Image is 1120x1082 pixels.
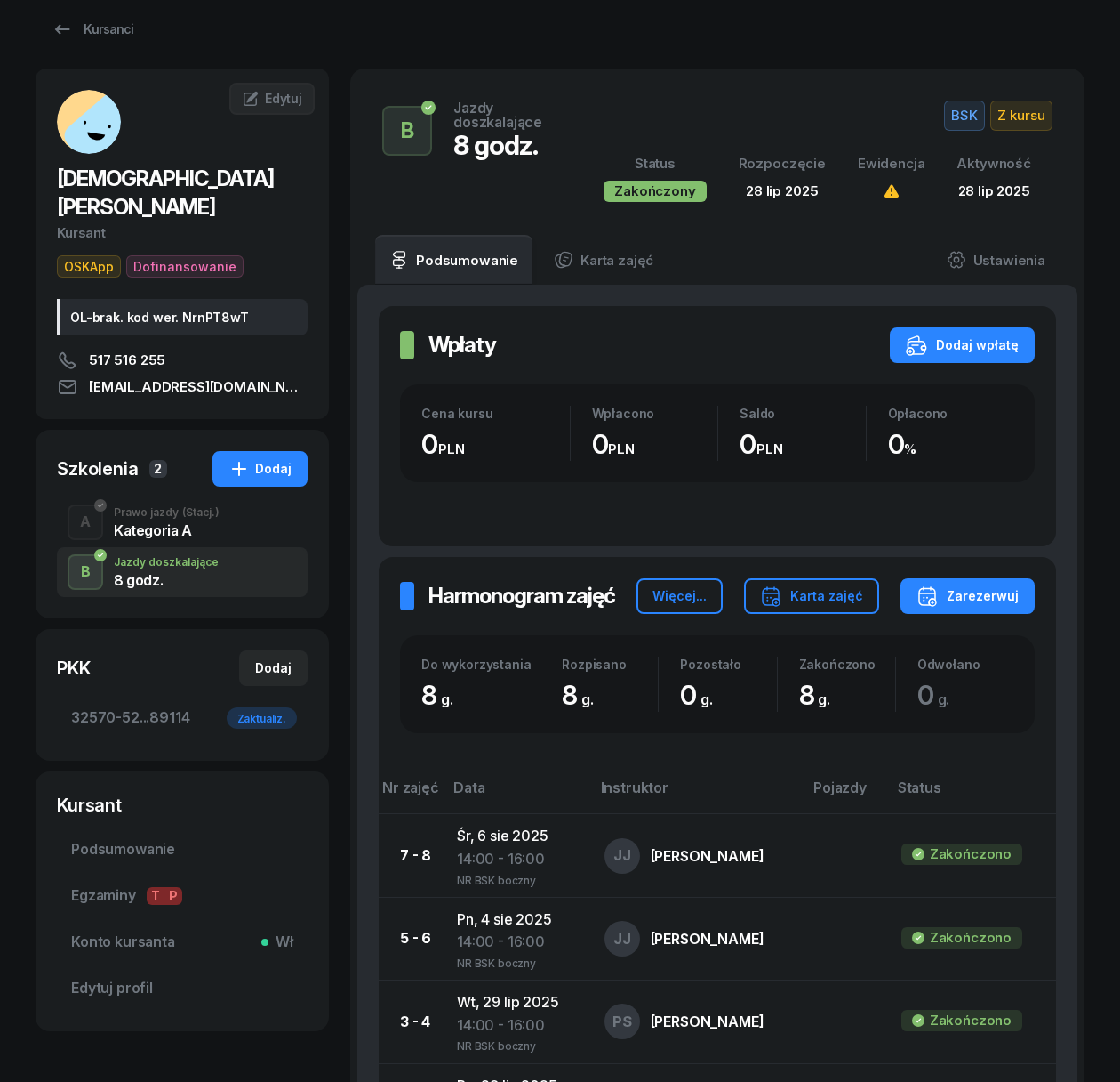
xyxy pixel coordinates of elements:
div: 28 lip 2025 [956,180,1031,203]
div: Zakończono [930,843,1012,866]
span: Edytuj profil [71,977,293,1000]
button: BSKZ kursu [944,101,1052,131]
button: BJazdy doszkalające8 godz. [57,547,308,597]
div: Aktywność [956,152,1031,175]
div: Jazdy doszkalające [114,557,219,568]
button: Dodaj [239,650,308,686]
div: 14:00 - 16:00 [457,1014,576,1038]
small: g. [581,690,594,708]
div: Zakończono [930,926,1012,949]
div: 0 [592,428,718,461]
td: 5 - 6 [379,897,443,980]
span: 2 [149,460,167,478]
span: BSK [944,101,985,131]
div: Zakończono [930,1009,1012,1032]
span: (Stacj.) [182,507,220,518]
small: % [904,440,916,457]
th: Status [887,776,1056,814]
button: Dodaj [212,451,308,487]
div: 0 [888,428,1014,461]
span: [EMAIL_ADDRESS][DOMAIN_NAME] [89,376,308,398]
a: Edytuj profil [57,967,308,1010]
a: Karta zajęć [540,235,668,285]
button: B [68,554,103,590]
span: T [147,887,164,905]
small: g. [818,690,830,708]
div: Kursant [57,222,308,245]
div: 8 godz. [453,129,561,161]
div: Jazdy doszkalające [453,101,561,129]
div: [PERSON_NAME] [651,849,764,863]
span: Edytuj [265,91,302,106]
div: Do wykorzystania [421,657,540,672]
a: 517 516 255 [57,350,308,371]
div: Cena kursu [421,406,570,421]
div: Ewidencja [858,152,925,175]
th: Instruktor [590,776,803,814]
div: B [74,557,98,587]
div: Zarezerwuj [916,585,1019,607]
small: g. [441,690,453,708]
span: JJ [613,848,631,863]
button: Zarezerwuj [900,578,1035,614]
div: Kursanci [52,19,133,40]
button: Karta zajęć [744,578,879,614]
div: Wpłacono [592,406,718,421]
div: A [73,507,98,537]
span: [DEMOGRAPHIC_DATA][PERSON_NAME] [57,166,274,220]
a: Konto kursantaWł [57,921,308,964]
th: Pojazdy [803,776,887,814]
div: Szkolenia [57,456,139,481]
a: [EMAIL_ADDRESS][DOMAIN_NAME] [57,376,308,398]
div: Pozostało [680,657,776,672]
div: Status [604,152,706,175]
td: Pn, 4 sie 2025 [443,897,590,980]
th: Nr zajęć [379,776,443,814]
td: Śr, 6 sie 2025 [443,814,590,897]
div: B [394,113,421,149]
span: Podsumowanie [71,838,293,861]
span: Dofinansowanie [126,255,244,278]
h2: Wpłaty [428,331,496,359]
button: B [382,106,432,156]
div: [PERSON_NAME] [651,1014,764,1029]
div: 14:00 - 16:00 [457,848,576,871]
h2: Harmonogram zajęć [428,582,615,610]
div: Opłacono [888,406,1014,421]
div: 0 [740,428,866,461]
span: 517 516 255 [89,350,165,371]
div: Dodaj [255,658,292,679]
span: 0 [917,679,959,711]
small: g. [938,690,950,708]
span: 8 [421,679,462,711]
small: PLN [438,440,465,457]
div: Odwołano [917,657,1013,672]
button: Dodaj wpłatę [890,327,1035,363]
div: Karta zajęć [760,585,863,607]
span: 28 lip 2025 [746,182,818,199]
span: Wł [268,931,293,954]
div: 14:00 - 16:00 [457,931,576,954]
span: P [164,887,182,905]
div: Dodaj [228,458,292,480]
div: NR BSK boczny [457,1037,576,1052]
div: Prawo jazdy [114,507,220,518]
div: 0 [680,679,776,712]
span: OSKApp [57,255,121,278]
span: Egzaminy [71,884,293,908]
div: NR BSK boczny [457,954,576,969]
a: Podsumowanie [57,828,308,871]
span: PS [612,1014,632,1030]
div: Zakończony [604,181,706,202]
a: Ustawienia [932,235,1060,285]
div: Kursant [57,793,308,818]
div: Zaktualiz. [227,707,297,729]
small: PLN [608,440,635,457]
div: Więcej... [652,585,707,607]
a: EgzaminyTP [57,875,308,917]
span: Konto kursanta [71,931,293,954]
span: Z kursu [990,101,1052,131]
div: Kategoria A [114,523,220,537]
a: Kursanci [36,12,149,47]
div: Dodaj wpłatę [906,335,1019,356]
